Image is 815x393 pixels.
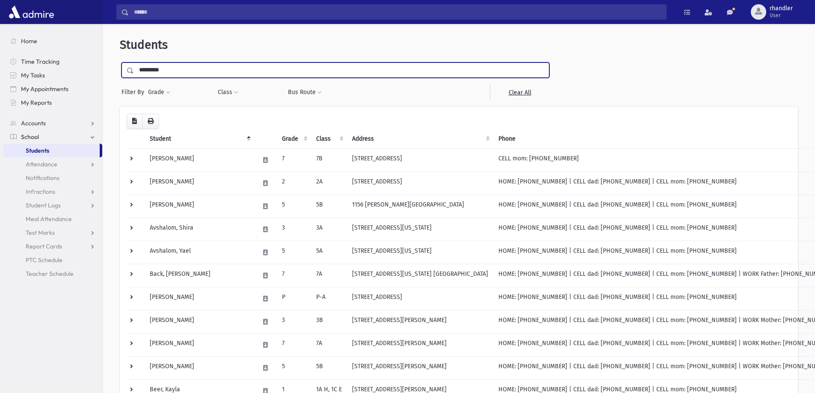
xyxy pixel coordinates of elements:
[21,99,52,106] span: My Reports
[311,195,347,218] td: 5B
[3,82,102,96] a: My Appointments
[490,85,549,100] a: Clear All
[277,218,311,241] td: 3
[21,133,39,141] span: School
[26,201,61,209] span: Student Logs
[3,226,102,239] a: Test Marks
[277,287,311,310] td: P
[3,185,102,198] a: Infractions
[21,71,45,79] span: My Tasks
[277,129,311,149] th: Grade: activate to sort column ascending
[3,171,102,185] a: Notifications
[3,55,102,68] a: Time Tracking
[347,218,493,241] td: [STREET_ADDRESS][US_STATE]
[347,241,493,264] td: [STREET_ADDRESS][US_STATE]
[347,356,493,379] td: [STREET_ADDRESS][PERSON_NAME]
[3,157,102,171] a: Attendance
[217,85,239,100] button: Class
[770,5,793,12] span: rhandler
[311,333,347,356] td: 7A
[770,12,793,19] span: User
[145,171,254,195] td: [PERSON_NAME]
[145,356,254,379] td: [PERSON_NAME]
[311,287,347,310] td: P-A
[145,218,254,241] td: Avshalom, Shira
[311,356,347,379] td: 5B
[3,239,102,253] a: Report Cards
[145,148,254,171] td: [PERSON_NAME]
[347,310,493,333] td: [STREET_ADDRESS][PERSON_NAME]
[7,3,56,21] img: AdmirePro
[3,96,102,109] a: My Reports
[347,264,493,287] td: [STREET_ADDRESS][US_STATE] [GEOGRAPHIC_DATA]
[26,147,49,154] span: Students
[3,68,102,82] a: My Tasks
[277,241,311,264] td: 5
[287,85,322,100] button: Bus Route
[145,333,254,356] td: [PERSON_NAME]
[277,356,311,379] td: 5
[347,171,493,195] td: [STREET_ADDRESS]
[311,218,347,241] td: 3A
[3,34,102,48] a: Home
[3,253,102,267] a: PTC Schedule
[3,212,102,226] a: Meal Attendance
[277,148,311,171] td: 7
[21,85,68,93] span: My Appointments
[277,310,311,333] td: 3
[148,85,171,100] button: Grade
[145,287,254,310] td: [PERSON_NAME]
[127,114,142,129] button: CSV
[26,242,62,250] span: Report Cards
[347,148,493,171] td: [STREET_ADDRESS]
[26,270,74,278] span: Teacher Schedule
[311,264,347,287] td: 7A
[145,264,254,287] td: Back, [PERSON_NAME]
[145,195,254,218] td: [PERSON_NAME]
[3,267,102,281] a: Teacher Schedule
[3,116,102,130] a: Accounts
[26,256,62,264] span: PTC Schedule
[145,310,254,333] td: [PERSON_NAME]
[3,130,102,144] a: School
[26,160,57,168] span: Attendance
[26,188,55,195] span: Infractions
[21,37,37,45] span: Home
[26,229,55,236] span: Test Marks
[277,195,311,218] td: 5
[26,215,72,223] span: Meal Attendance
[311,171,347,195] td: 2A
[311,148,347,171] td: 7B
[21,58,59,65] span: Time Tracking
[311,310,347,333] td: 3B
[145,129,254,149] th: Student: activate to sort column descending
[347,129,493,149] th: Address: activate to sort column ascending
[347,287,493,310] td: [STREET_ADDRESS]
[129,4,666,20] input: Search
[277,333,311,356] td: 7
[21,119,46,127] span: Accounts
[311,241,347,264] td: 5A
[3,198,102,212] a: Student Logs
[122,88,148,97] span: Filter By
[277,171,311,195] td: 2
[277,264,311,287] td: 7
[120,38,168,52] span: Students
[26,174,59,182] span: Notifications
[347,333,493,356] td: [STREET_ADDRESS][PERSON_NAME]
[145,241,254,264] td: Avshalom, Yael
[3,144,100,157] a: Students
[311,129,347,149] th: Class: activate to sort column ascending
[347,195,493,218] td: 1156 [PERSON_NAME][GEOGRAPHIC_DATA]
[142,114,159,129] button: Print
